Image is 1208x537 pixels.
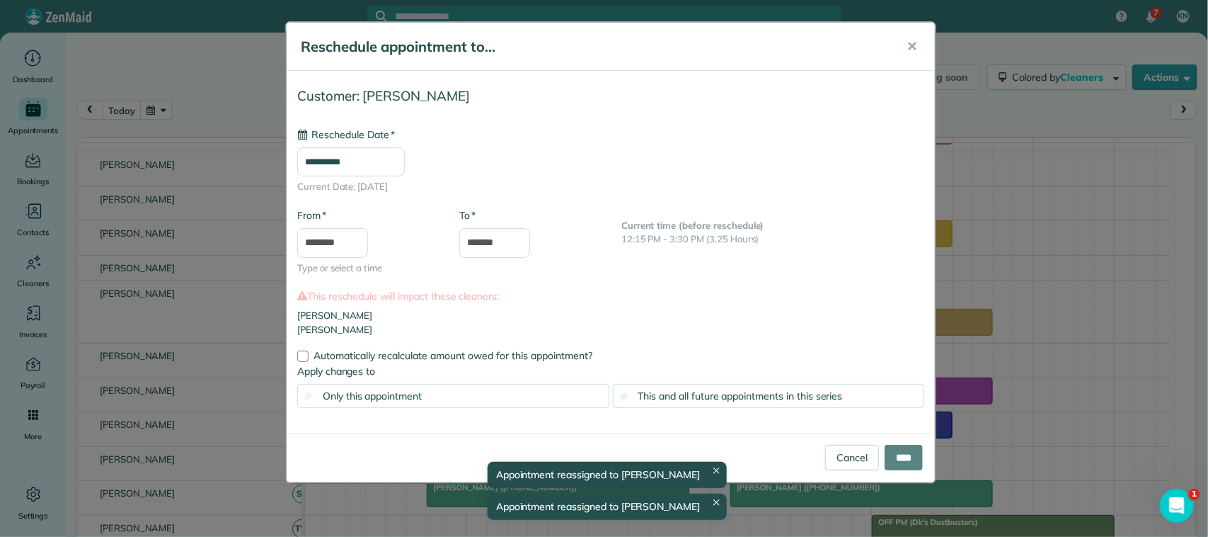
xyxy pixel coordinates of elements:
span: Only this appointment [323,390,422,402]
span: This and all future appointments in this series [638,390,843,402]
div: Appointment reassigned to [PERSON_NAME] [488,462,727,488]
li: [PERSON_NAME] [297,323,924,337]
input: Only this appointment [305,393,314,402]
iframe: Intercom live chat [1160,489,1194,523]
a: Cancel [825,445,879,470]
input: This and all future appointments in this series [620,393,629,402]
span: Type or select a time [297,261,438,276]
li: [PERSON_NAME] [297,309,924,323]
label: Apply changes to [297,364,924,378]
label: Reschedule Date [297,128,395,142]
label: To [459,208,476,222]
span: ✕ [907,38,917,55]
label: This reschedule will impact these cleaners: [297,289,924,303]
span: Current Date: [DATE] [297,180,924,194]
h4: Customer: [PERSON_NAME] [297,89,924,103]
p: 12:15 PM - 3:30 PM (3.25 Hours) [621,232,924,247]
b: Current time (before reschedule) [621,220,764,231]
div: Appointment reassigned to [PERSON_NAME] [488,494,727,520]
span: Automatically recalculate amount owed for this appointment? [313,349,592,362]
h5: Reschedule appointment to... [301,37,887,57]
span: 1 [1189,489,1200,500]
label: From [297,208,326,222]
